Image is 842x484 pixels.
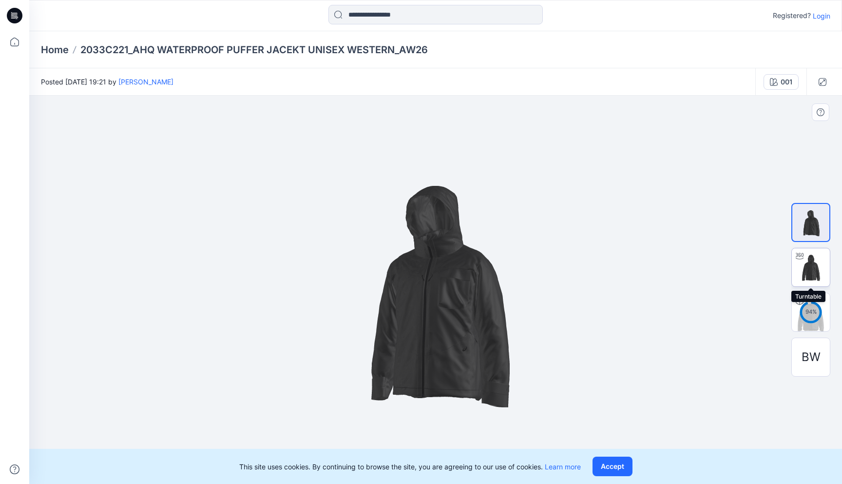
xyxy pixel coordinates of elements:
[764,74,799,90] button: 001
[593,457,632,476] button: Accept
[80,43,428,57] p: 2033C221_AHQ WATERPROOF PUFFER JACEKT UNISEX WESTERN_AW26
[781,77,792,87] div: 001
[41,77,173,87] span: Posted [DATE] 19:21 by
[802,348,821,366] span: BW
[773,10,811,21] p: Registered?
[239,462,581,472] p: This site uses cookies. By continuing to browse the site, you are agreeing to our use of cookies.
[277,131,594,448] img: eyJhbGciOiJIUzI1NiIsImtpZCI6IjAiLCJzbHQiOiJzZXMiLCJ0eXAiOiJKV1QifQ.eyJkYXRhIjp7InR5cGUiOiJzdG9yYW...
[118,78,173,86] a: [PERSON_NAME]
[792,248,830,286] img: Turntable
[545,463,581,471] a: Learn more
[792,204,829,241] img: Thumbnail
[799,308,823,316] div: 94 %
[41,43,69,57] a: Home
[792,293,830,331] img: 2033C221_AHQ WATERPROOF PUFFER JACEKT UNISEX WESTERN_AW26_PRE SMS 001
[813,11,830,21] p: Login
